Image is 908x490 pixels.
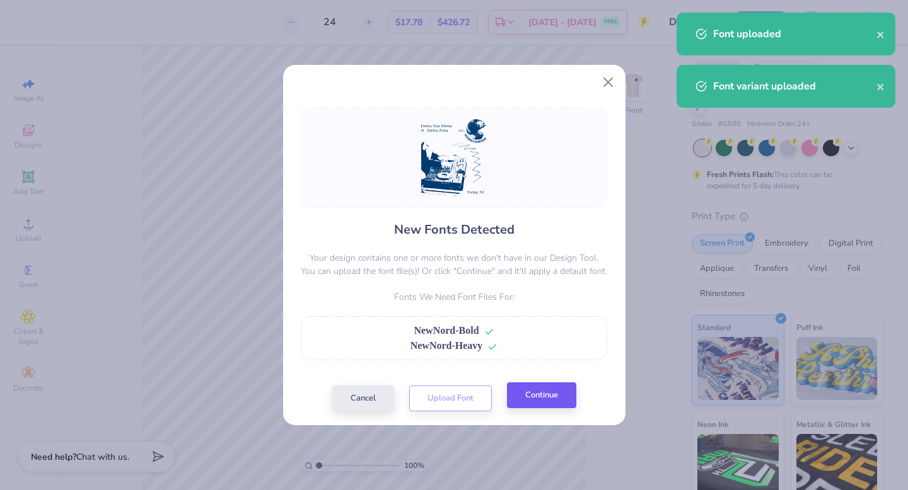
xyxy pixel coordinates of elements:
h4: New Fonts Detected [394,220,515,239]
div: Font uploaded [713,26,876,42]
span: NewNord-Bold [414,325,479,336]
span: NewNord-Heavy [410,340,483,351]
button: close [876,26,885,42]
button: Close [596,70,620,94]
p: Fonts We Need Font Files For: [301,290,607,304]
button: Cancel [332,385,394,411]
p: Your design contains one or more fonts we don't have in our Design Tool. You can upload the font ... [301,251,607,278]
div: Font variant uploaded [713,79,876,94]
button: close [876,79,885,94]
button: Continue [507,382,576,408]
